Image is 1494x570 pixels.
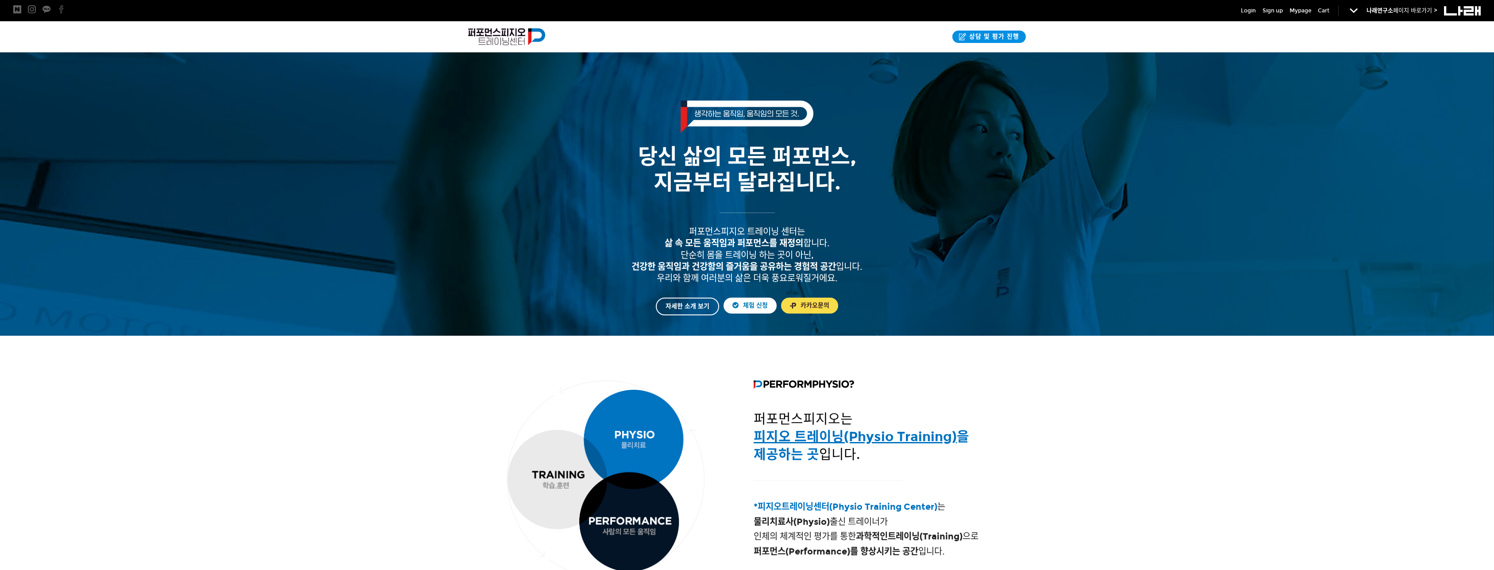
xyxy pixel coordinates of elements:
[631,261,863,272] span: 입니다.
[638,143,856,195] span: 당신 삶의 모든 퍼포먼스, 지금부터 달라집니다.
[888,531,963,542] strong: 트레이닝(Training)
[724,298,777,314] a: 체험 신청
[1367,7,1393,14] strong: 나래연구소
[1367,7,1437,14] a: 나래연구소페이지 바로가기 >
[754,501,937,512] span: *피지오트레이닝센터(Physio Training Center)
[656,298,719,315] a: 자세한 소개 보기
[876,546,918,557] strong: 시키는 공간
[754,429,969,462] span: 을 제공하는 곳
[1290,6,1311,15] a: Mypage
[966,32,1019,41] span: 상담 및 평가 진행
[681,250,814,260] span: 단순히 몸을 트레이닝 하는 곳이 아닌,
[1241,6,1256,15] a: Login
[1263,6,1283,15] a: Sign up
[952,31,1026,43] a: 상담 및 평가 진행
[754,546,945,557] span: 입니다.
[754,380,854,389] img: 퍼포먼스피지오란?
[754,411,969,462] span: 퍼포먼스피지오는
[665,238,830,248] span: 합니다.
[657,273,838,283] span: 우리와 함께 여러분의 삶은 더욱 풍요로워질거에요.
[1318,6,1329,15] a: Cart
[781,298,838,314] a: 카카오문의
[754,501,945,512] span: 는
[754,429,957,445] u: 피지오 트레이닝(Physio Training)
[681,101,813,133] img: 생각하는 움직임, 움직임의 모든 것.
[754,516,888,527] span: 출신 트레이너가
[689,226,805,237] span: 퍼포먼스피지오 트레이닝 센터는
[754,516,830,527] strong: 물리치료사(Physio)
[665,238,803,248] strong: 삶 속 모든 움직임과 퍼포먼스를 재정의
[819,446,860,462] span: 입니다.
[754,531,978,542] span: 인체의 체계적인 평가를 통한 으로
[856,531,888,542] strong: 과학적인
[754,546,876,557] strong: 퍼포먼스(Performance)를 향상
[631,261,836,272] strong: 건강한 움직임과 건강함의 즐거움을 공유하는 경험적 공간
